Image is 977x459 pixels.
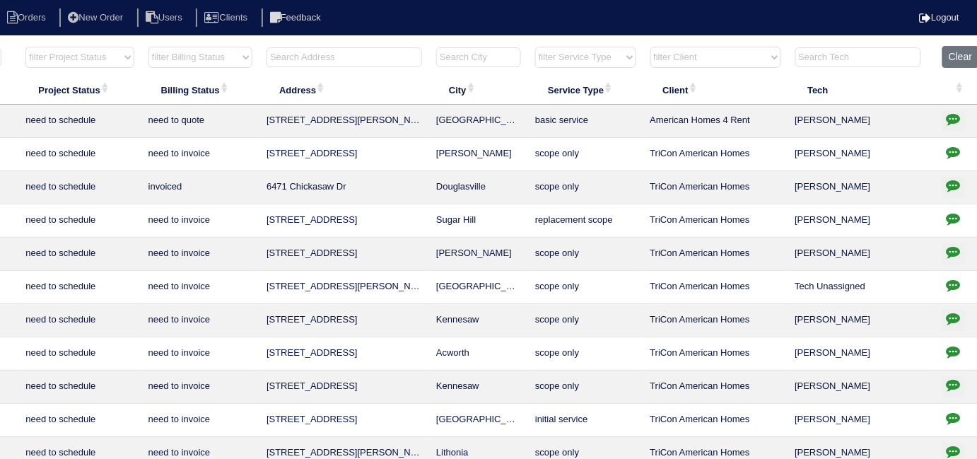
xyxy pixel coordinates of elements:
td: need to invoice [141,204,259,238]
td: [GEOGRAPHIC_DATA] [429,271,528,304]
td: [PERSON_NAME] [788,304,936,337]
input: Search Tech [795,47,921,67]
td: scope only [528,371,643,404]
li: Feedback [262,8,332,28]
td: TriCon American Homes [643,204,788,238]
td: Acworth [429,337,528,371]
td: TriCon American Homes [643,404,788,437]
td: scope only [528,171,643,204]
td: [STREET_ADDRESS] [259,204,429,238]
td: [PERSON_NAME] [788,204,936,238]
td: invoiced [141,171,259,204]
td: need to schedule [18,304,141,337]
td: [STREET_ADDRESS] [259,404,429,437]
th: Client: activate to sort column ascending [643,75,788,105]
td: need to invoice [141,337,259,371]
td: TriCon American Homes [643,304,788,337]
td: [PERSON_NAME] [788,238,936,271]
td: 6471 Chickasaw Dr [259,171,429,204]
td: [STREET_ADDRESS] [259,138,429,171]
td: TriCon American Homes [643,238,788,271]
th: Address: activate to sort column ascending [259,75,429,105]
td: need to schedule [18,238,141,271]
td: need to invoice [141,138,259,171]
td: [PERSON_NAME] [429,238,528,271]
td: need to schedule [18,337,141,371]
td: need to schedule [18,271,141,304]
td: need to invoice [141,404,259,437]
th: Project Status: activate to sort column ascending [18,75,141,105]
td: need to schedule [18,404,141,437]
td: need to invoice [141,238,259,271]
li: Users [137,8,194,28]
td: replacement scope [528,204,643,238]
td: TriCon American Homes [643,171,788,204]
a: Clients [196,12,259,23]
td: need to schedule [18,138,141,171]
td: need to invoice [141,371,259,404]
td: Tech Unassigned [788,271,936,304]
td: need to schedule [18,204,141,238]
td: Douglasville [429,171,528,204]
a: New Order [59,12,134,23]
td: TriCon American Homes [643,271,788,304]
td: [STREET_ADDRESS][PERSON_NAME] [259,105,429,138]
td: scope only [528,337,643,371]
td: initial service [528,404,643,437]
th: City: activate to sort column ascending [429,75,528,105]
td: need to schedule [18,371,141,404]
td: [STREET_ADDRESS] [259,238,429,271]
td: TriCon American Homes [643,337,788,371]
td: [PERSON_NAME] [788,337,936,371]
a: Logout [919,12,959,23]
td: scope only [528,138,643,171]
input: Search City [436,47,521,67]
td: [PERSON_NAME] [788,138,936,171]
td: TriCon American Homes [643,371,788,404]
td: [PERSON_NAME] [788,171,936,204]
td: need to quote [141,105,259,138]
td: scope only [528,271,643,304]
td: [PERSON_NAME] [788,105,936,138]
td: basic service [528,105,643,138]
td: [STREET_ADDRESS] [259,304,429,337]
td: need to invoice [141,271,259,304]
th: Tech [788,75,936,105]
td: scope only [528,304,643,337]
td: Kennesaw [429,304,528,337]
input: Search Address [267,47,422,67]
td: [STREET_ADDRESS] [259,371,429,404]
td: need to schedule [18,105,141,138]
td: [GEOGRAPHIC_DATA] [429,105,528,138]
td: American Homes 4 Rent [643,105,788,138]
a: Users [137,12,194,23]
td: [PERSON_NAME] [788,404,936,437]
td: [STREET_ADDRESS] [259,337,429,371]
th: Service Type: activate to sort column ascending [528,75,643,105]
td: [PERSON_NAME] [788,371,936,404]
td: [STREET_ADDRESS][PERSON_NAME] [259,271,429,304]
td: Sugar Hill [429,204,528,238]
td: Kennesaw [429,371,528,404]
td: need to schedule [18,171,141,204]
td: scope only [528,238,643,271]
li: Clients [196,8,259,28]
td: need to invoice [141,304,259,337]
th: Billing Status: activate to sort column ascending [141,75,259,105]
td: [PERSON_NAME] [429,138,528,171]
td: TriCon American Homes [643,138,788,171]
li: New Order [59,8,134,28]
td: [GEOGRAPHIC_DATA] [429,404,528,437]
